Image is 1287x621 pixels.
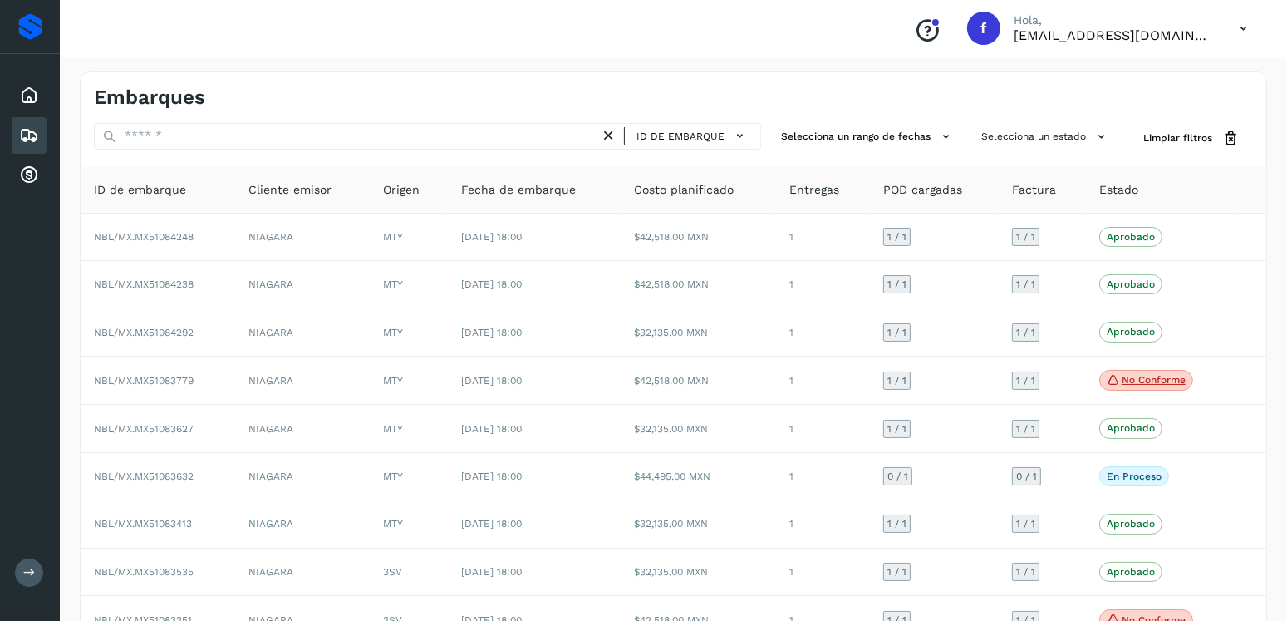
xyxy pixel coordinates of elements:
[12,157,47,194] div: Cuentas por cobrar
[789,181,839,199] span: Entregas
[94,327,194,338] span: NBL/MX.MX51084292
[236,261,371,308] td: NIAGARA
[1107,471,1162,482] p: En proceso
[236,500,371,548] td: NIAGARA
[774,123,961,150] button: Selecciona un rango de fechas
[621,405,776,452] td: $32,135.00 MXN
[383,181,420,199] span: Origen
[370,500,447,548] td: MTY
[236,357,371,406] td: NIAGARA
[370,308,447,356] td: MTY
[1016,376,1035,386] span: 1 / 1
[887,519,906,529] span: 1 / 1
[776,549,870,596] td: 1
[776,214,870,261] td: 1
[94,423,194,435] span: NBL/MX.MX51083627
[621,500,776,548] td: $32,135.00 MXN
[636,129,725,144] span: ID de embarque
[621,549,776,596] td: $32,135.00 MXN
[1016,471,1037,481] span: 0 / 1
[370,357,447,406] td: MTY
[370,549,447,596] td: 3SV
[236,549,371,596] td: NIAGARA
[634,181,734,199] span: Costo planificado
[621,357,776,406] td: $42,518.00 MXN
[776,500,870,548] td: 1
[1012,181,1056,199] span: Factura
[461,423,522,435] span: [DATE] 18:00
[1107,231,1155,243] p: Aprobado
[621,214,776,261] td: $42,518.00 MXN
[631,124,754,148] button: ID de embarque
[887,424,906,434] span: 1 / 1
[776,453,870,500] td: 1
[1099,181,1138,199] span: Estado
[1130,123,1253,154] button: Limpiar filtros
[461,231,522,243] span: [DATE] 18:00
[461,375,522,387] span: [DATE] 18:00
[887,232,906,242] span: 1 / 1
[1122,374,1186,386] p: No conforme
[776,261,870,308] td: 1
[1016,279,1035,289] span: 1 / 1
[1107,326,1155,338] p: Aprobado
[12,117,47,154] div: Embarques
[887,567,906,577] span: 1 / 1
[1016,328,1035,338] span: 1 / 1
[94,86,205,110] h4: Embarques
[887,471,908,481] span: 0 / 1
[370,453,447,500] td: MTY
[461,181,576,199] span: Fecha de embarque
[461,518,522,530] span: [DATE] 18:00
[461,471,522,482] span: [DATE] 18:00
[461,566,522,578] span: [DATE] 18:00
[887,376,906,386] span: 1 / 1
[883,181,962,199] span: POD cargadas
[1014,13,1213,27] p: Hola,
[1107,278,1155,290] p: Aprobado
[776,405,870,452] td: 1
[370,405,447,452] td: MTY
[236,214,371,261] td: NIAGARA
[94,375,194,387] span: NBL/MX.MX51083779
[1016,519,1035,529] span: 1 / 1
[236,453,371,500] td: NIAGARA
[94,471,194,482] span: NBL/MX.MX51083632
[249,181,332,199] span: Cliente emisor
[94,566,194,578] span: NBL/MX.MX51083535
[1014,27,1213,43] p: facturacion@protransport.com.mx
[1107,422,1155,434] p: Aprobado
[94,231,194,243] span: NBL/MX.MX51084248
[370,261,447,308] td: MTY
[236,308,371,356] td: NIAGARA
[887,328,906,338] span: 1 / 1
[621,453,776,500] td: $44,495.00 MXN
[236,405,371,452] td: NIAGARA
[94,181,186,199] span: ID de embarque
[94,518,192,530] span: NBL/MX.MX51083413
[887,279,906,289] span: 1 / 1
[776,308,870,356] td: 1
[621,261,776,308] td: $42,518.00 MXN
[1016,567,1035,577] span: 1 / 1
[776,357,870,406] td: 1
[370,214,447,261] td: MTY
[1107,518,1155,530] p: Aprobado
[1016,424,1035,434] span: 1 / 1
[94,278,194,290] span: NBL/MX.MX51084238
[1016,232,1035,242] span: 1 / 1
[461,278,522,290] span: [DATE] 18:00
[621,308,776,356] td: $32,135.00 MXN
[1143,131,1212,145] span: Limpiar filtros
[12,77,47,114] div: Inicio
[1107,566,1155,578] p: Aprobado
[975,123,1117,150] button: Selecciona un estado
[461,327,522,338] span: [DATE] 18:00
